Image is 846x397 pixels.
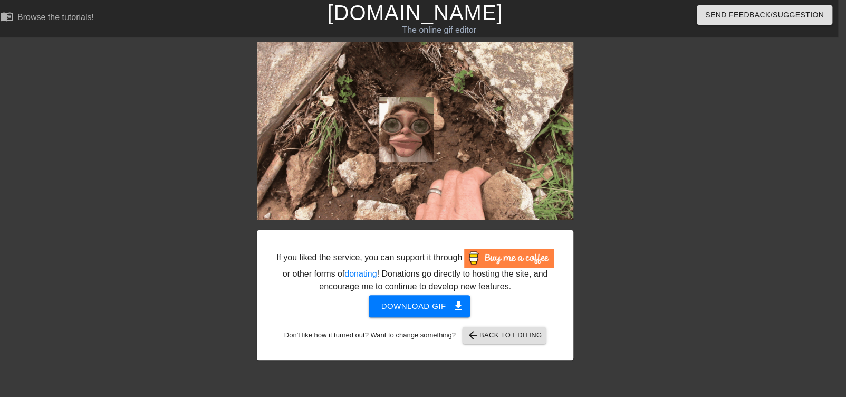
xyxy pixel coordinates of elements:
div: If you liked the service, you can support it through or other forms of ! Donations go directly to... [275,249,555,293]
div: The online gif editor [280,24,599,36]
a: [DOMAIN_NAME] [327,1,503,24]
span: get_app [451,300,464,313]
div: Browse the tutorials! [17,13,94,22]
button: Send Feedback/Suggestion [697,5,832,25]
img: Buy Me A Coffee [464,249,554,268]
button: Back to Editing [463,327,546,344]
span: Send Feedback/Suggestion [705,8,824,22]
button: Download gif [369,295,470,317]
a: Browse the tutorials! [1,10,94,26]
img: nmkaNFQK.gif [257,42,573,220]
a: donating [344,269,377,278]
span: Download gif [381,299,458,313]
span: menu_book [1,10,13,23]
div: Don't like how it turned out? Want to change something? [273,327,557,344]
span: arrow_back [467,329,479,342]
a: Download gif [360,301,470,310]
span: Back to Editing [467,329,542,342]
